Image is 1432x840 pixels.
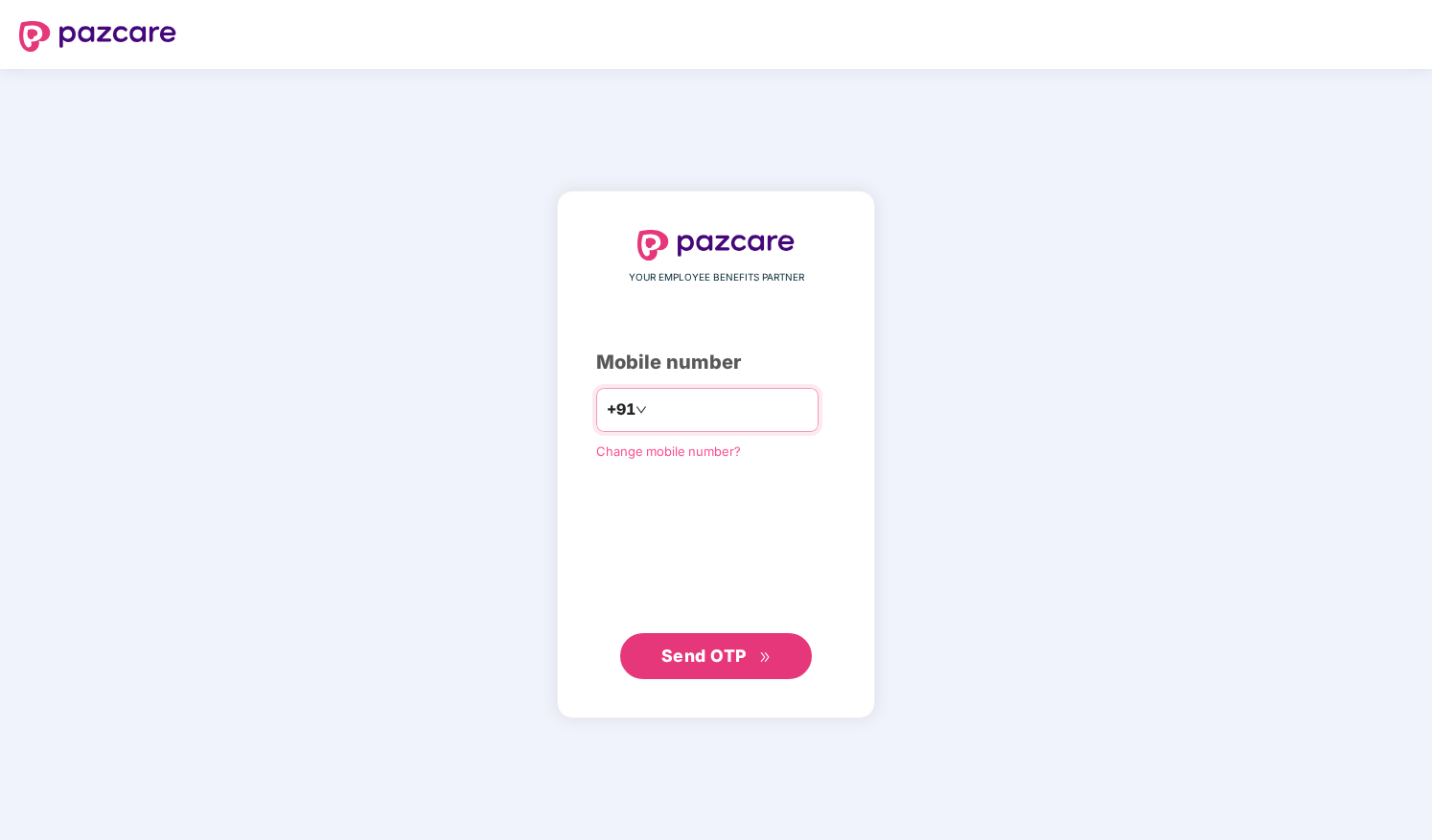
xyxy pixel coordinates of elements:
span: down [635,404,647,416]
span: YOUR EMPLOYEE BENEFITS PARTNER [629,270,804,285]
span: +91 [607,397,635,421]
a: Change mobile number? [596,443,741,459]
span: Send OTP [661,646,747,666]
div: Mobile number [596,348,836,377]
span: double-right [759,651,772,664]
img: logo [637,230,795,261]
button: Send OTPdouble-right [620,633,812,679]
img: logo [19,21,176,52]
